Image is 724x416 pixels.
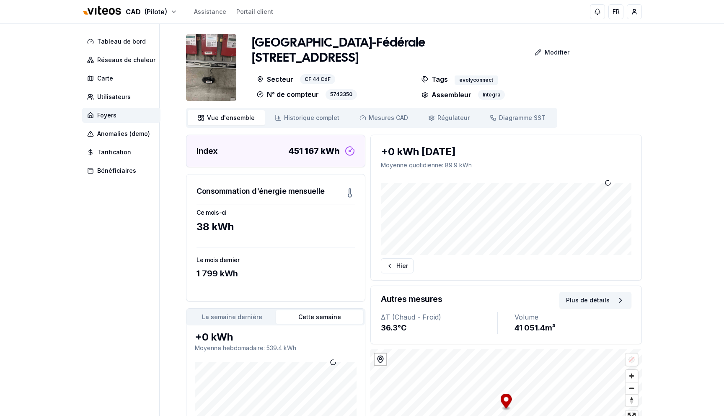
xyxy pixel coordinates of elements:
[197,208,355,217] h3: Ce mois-ci
[186,34,236,101] img: unit Image
[515,322,631,334] div: 41 051.4 m³
[284,114,339,122] span: Historique complet
[421,74,448,85] p: Tags
[608,4,623,19] button: FR
[97,111,116,120] span: Foyers
[381,322,497,334] div: 36.3 °C
[437,114,470,122] span: Régulateur
[418,110,480,125] a: Régulateur
[288,145,340,157] div: 451 167 kWh
[97,74,113,83] span: Carte
[97,56,155,64] span: Réseaux de chaleur
[455,75,498,85] div: evolyconnect
[82,1,122,21] img: Viteos - CAD Logo
[559,292,631,309] button: Plus de détails
[97,37,146,46] span: Tableau de bord
[82,145,164,160] a: Tarification
[195,344,357,352] p: Moyenne hebdomadaire : 539.4 kWh
[480,110,556,125] a: Diagramme SST
[82,34,164,49] a: Tableau de bord
[252,36,511,66] h1: [GEOGRAPHIC_DATA]-Fédérale [STREET_ADDRESS]
[97,93,131,101] span: Utilisateurs
[82,89,164,104] a: Utilisateurs
[194,8,226,16] a: Assistance
[626,394,638,406] button: Reset bearing to north
[126,7,141,17] span: CAD
[381,145,631,159] div: +0 kWh [DATE]
[236,8,273,16] a: Portail client
[82,52,164,68] a: Réseaux de chaleur
[369,114,408,122] span: Mesures CAD
[197,145,218,157] h3: Index
[381,293,442,305] h3: Autres mesures
[207,114,255,122] span: Vue d'ensemble
[257,74,293,85] p: Secteur
[144,7,167,17] span: (Pilote)
[82,108,164,123] a: Foyers
[97,166,136,175] span: Bénéficiaires
[326,89,357,100] div: 5743350
[97,130,150,138] span: Anomalies (demo)
[197,256,355,264] h3: Le mois dernier
[265,110,349,125] a: Historique complet
[82,3,177,21] button: CAD(Pilote)
[501,394,512,411] div: Map marker
[257,89,319,100] p: N° de compteur
[276,310,363,324] button: Cette semaine
[545,48,569,57] p: Modifier
[188,110,265,125] a: Vue d'ensemble
[511,44,576,61] a: Modifier
[626,382,638,394] button: Zoom out
[626,370,638,382] button: Zoom in
[97,148,131,156] span: Tarification
[381,161,631,169] p: Moyenne quotidienne : 89.9 kWh
[421,90,471,100] p: Assembleur
[381,312,497,322] div: ΔT (Chaud - Froid)
[82,126,164,141] a: Anomalies (demo)
[626,354,638,366] button: Location not available
[82,163,164,178] a: Bénéficiaires
[197,185,325,197] h3: Consommation d'énergie mensuelle
[197,220,355,234] div: 38 kWh
[499,114,546,122] span: Diagramme SST
[613,8,620,16] span: FR
[195,330,357,344] div: +0 kWh
[82,71,164,86] a: Carte
[197,268,355,279] div: 1 799 kWh
[349,110,418,125] a: Mesures CAD
[300,74,335,85] div: CF 44 CdF
[478,90,505,100] div: Integra
[188,310,276,324] button: La semaine dernière
[515,312,631,322] div: Volume
[381,258,414,273] button: Hier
